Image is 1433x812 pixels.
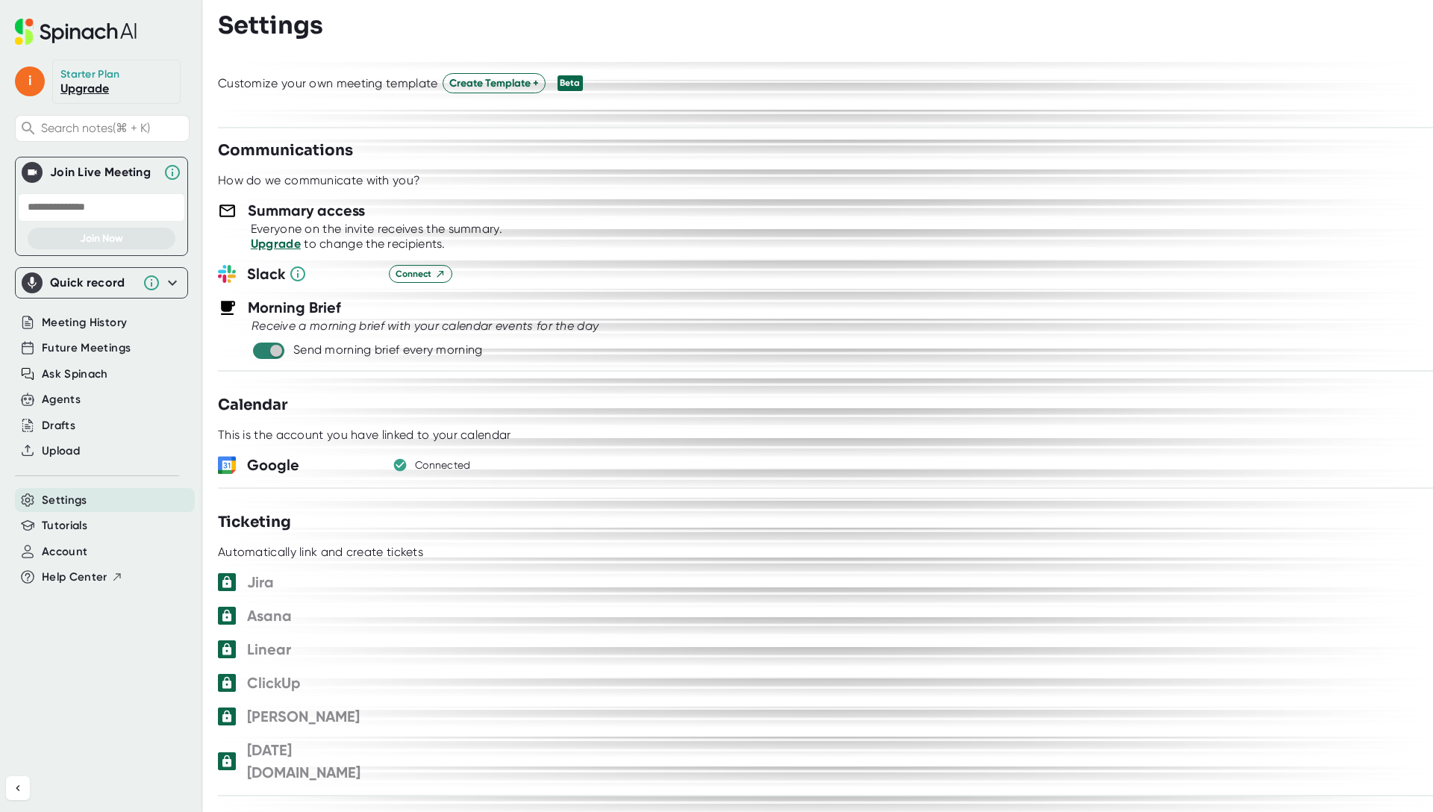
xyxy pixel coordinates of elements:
a: Upgrade [60,81,109,96]
div: Quick record [22,268,181,298]
span: i [15,66,45,96]
button: Account [42,543,87,560]
div: This is the account you have linked to your calendar [218,428,511,443]
span: Connect [396,267,446,281]
button: Help Center [42,569,123,586]
div: Send morning brief every morning [293,343,483,357]
button: Ask Spinach [42,366,108,383]
div: Everyone on the invite receives the summary. [251,222,1433,237]
h3: Settings [218,11,323,40]
img: wORq9bEjBjwFQAAAABJRU5ErkJggg== [218,456,236,474]
div: Quick record [50,275,135,290]
h3: ClickUp [247,672,378,694]
div: Customize your own meeting template [218,76,438,91]
i: Receive a morning brief with your calendar events for the day [252,319,599,333]
div: Join Live MeetingJoin Live Meeting [22,157,181,187]
button: Upload [42,443,80,460]
h3: Linear [247,638,378,660]
h3: Jira [247,571,378,593]
span: Help Center [42,569,107,586]
button: Create Template + [443,73,546,93]
button: Tutorials [42,517,87,534]
div: Connected [415,459,471,472]
h3: Communications [218,140,353,162]
span: Join Now [80,232,123,245]
div: to change the recipients. [251,237,1433,252]
h3: [DATE][DOMAIN_NAME] [247,739,378,784]
div: Starter Plan [60,68,120,81]
span: Search notes (⌘ + K) [41,121,185,135]
div: How do we communicate with you? [218,173,420,188]
button: Collapse sidebar [6,776,30,800]
button: Connect [389,265,452,283]
a: Upgrade [251,237,301,251]
div: Beta [558,75,583,91]
h3: Google [247,454,378,476]
button: Future Meetings [42,340,131,357]
button: Settings [42,492,87,509]
button: Agents [42,391,81,408]
img: Join Live Meeting [25,165,40,180]
button: Meeting History [42,314,127,331]
h3: Summary access [248,199,365,222]
button: Join Now [28,228,175,249]
h3: Slack [247,263,378,285]
span: Create Template + [449,75,539,91]
h3: [PERSON_NAME] [247,705,378,728]
h3: Asana [247,605,378,627]
div: Automatically link and create tickets [218,545,423,560]
h3: Morning Brief [248,296,341,319]
h3: Calendar [218,394,287,416]
button: Drafts [42,417,75,434]
div: Join Live Meeting [50,165,156,180]
h3: Ticketing [218,511,291,534]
